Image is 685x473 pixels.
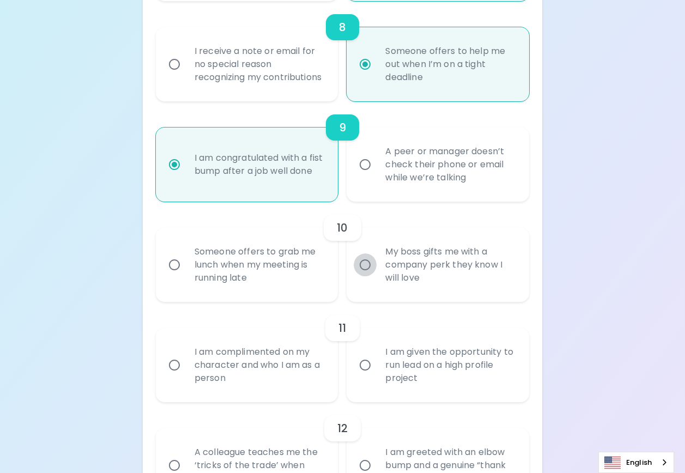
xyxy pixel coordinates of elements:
[598,452,674,473] div: Language
[599,452,674,472] a: English
[598,452,674,473] aside: Language selected: English
[156,302,529,402] div: choice-group-check
[186,32,332,97] div: I receive a note or email for no special reason recognizing my contributions
[339,19,346,36] h6: 8
[377,32,523,97] div: Someone offers to help me out when I’m on a tight deadline
[377,232,523,298] div: My boss gifts me with a company perk they know I will love
[339,119,346,136] h6: 9
[186,232,332,298] div: Someone offers to grab me lunch when my meeting is running late
[156,101,529,202] div: choice-group-check
[186,138,332,191] div: I am congratulated with a fist bump after a job well done
[337,219,348,237] h6: 10
[186,332,332,398] div: I am complimented on my character and who I am as a person
[377,332,523,398] div: I am given the opportunity to run lead on a high profile project
[377,132,523,197] div: A peer or manager doesn’t check their phone or email while we’re talking
[156,1,529,101] div: choice-group-check
[337,420,348,437] h6: 12
[338,319,346,337] h6: 11
[156,202,529,302] div: choice-group-check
